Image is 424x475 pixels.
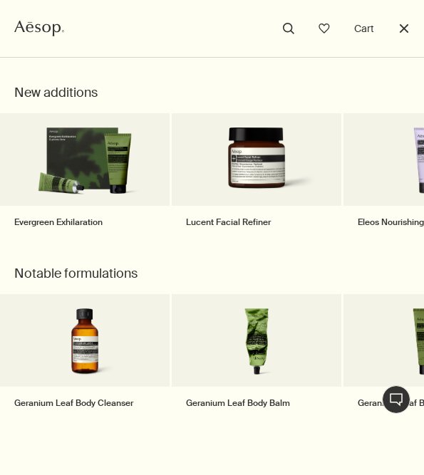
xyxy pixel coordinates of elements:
a: Geranium Leaf Body Balm [186,397,290,409]
a: Open cabinet [315,19,333,38]
img: Geranium Leaf Body Scrub and Geranium Leaf Body Balm with recycled cardboard packaging. [26,127,144,199]
img: Geranium Leaf Body Balm 100 mL in green aluminium tube [226,308,288,380]
img: Lucent Facial Refiner in a glass jar. [190,127,324,199]
img: Geranium Leaf Body Cleanser 100 mL in a brown bottle [50,308,120,380]
button: Open search [279,19,298,38]
a: Geranium Leaf Body Balm 100 mL in green aluminium tube [179,301,334,380]
a: Geranium Leaf Body Scrub and Geranium Leaf Body Balm with recycled cardboard packaging. [7,120,162,199]
button: Cart [351,20,378,37]
button: Close [395,19,413,38]
a: Geranium Leaf Body Cleanser 100 mL in a brown bottle [7,301,162,380]
a: Geranium Leaf Body Cleanser [14,397,133,409]
a: Evergreen Exhilaration [14,216,103,229]
a: Lucent Facial Refiner [186,216,271,229]
svg: Aesop [14,21,64,36]
a: Lucent Facial Refiner in a glass jar. [179,120,334,199]
button: Live Assistance [382,385,410,414]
